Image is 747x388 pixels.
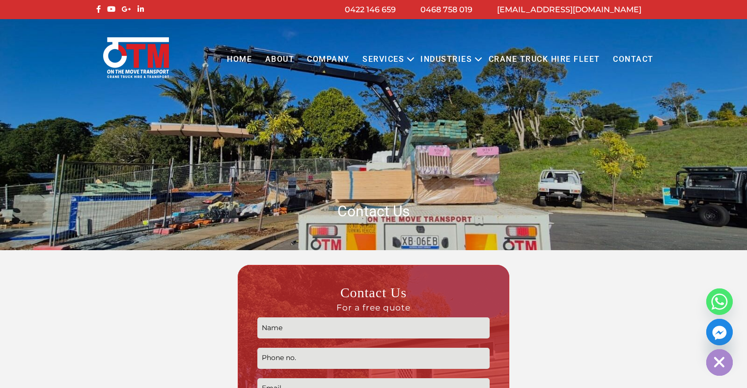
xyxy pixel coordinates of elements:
[257,317,490,338] input: Name
[607,46,660,73] a: Contact
[482,46,606,73] a: Crane Truck Hire Fleet
[258,46,301,73] a: About
[257,302,490,313] span: For a free quote
[94,202,654,221] h1: Contact Us
[414,46,478,73] a: Industries
[706,288,733,315] a: Whatsapp
[101,36,171,79] img: Otmtransport
[420,5,472,14] a: 0468 758 019
[345,5,396,14] a: 0422 146 659
[356,46,411,73] a: Services
[257,284,490,312] h3: Contact Us
[706,319,733,345] a: Facebook_Messenger
[257,348,490,369] input: Phone no.
[221,46,258,73] a: Home
[301,46,356,73] a: COMPANY
[497,5,641,14] a: [EMAIL_ADDRESS][DOMAIN_NAME]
